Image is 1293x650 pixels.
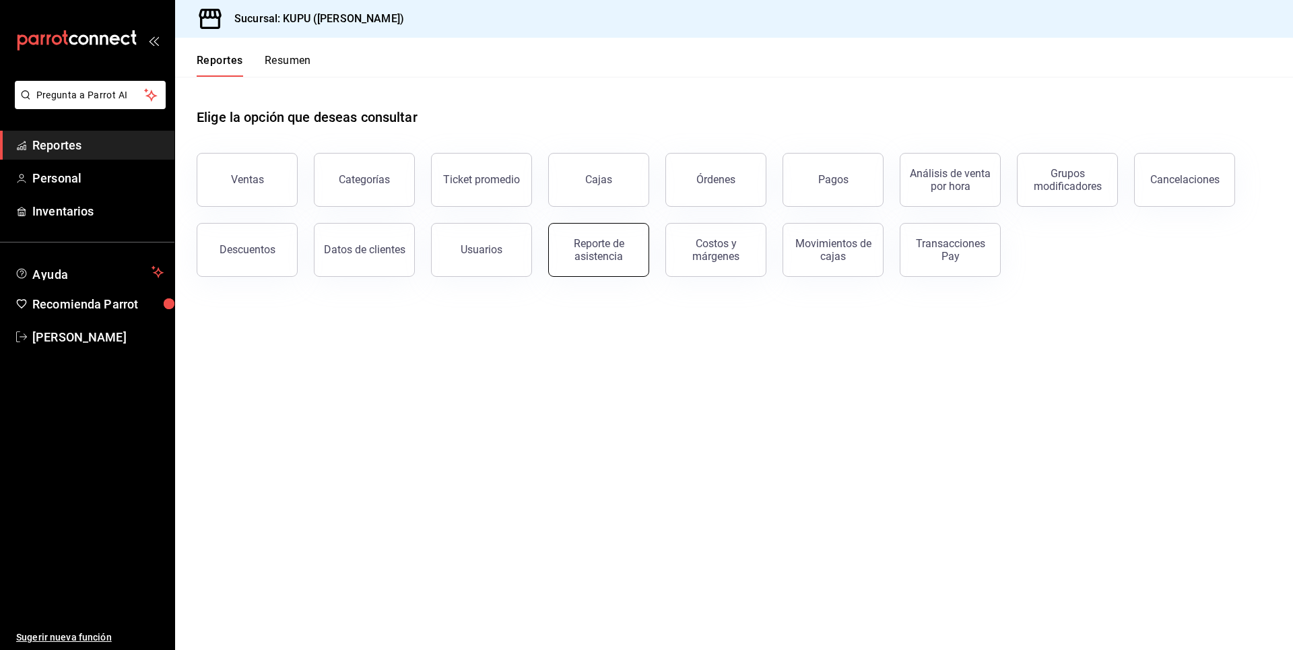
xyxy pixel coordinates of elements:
button: Análisis de venta por hora [900,153,1001,207]
div: Ticket promedio [443,173,520,186]
button: Cancelaciones [1134,153,1235,207]
button: Reporte de asistencia [548,223,649,277]
div: Costos y márgenes [674,237,758,263]
div: Cancelaciones [1150,173,1220,186]
button: Órdenes [665,153,766,207]
span: Ayuda [32,264,146,280]
div: Ventas [231,173,264,186]
button: Grupos modificadores [1017,153,1118,207]
a: Pregunta a Parrot AI [9,98,166,112]
h3: Sucursal: KUPU ([PERSON_NAME]) [224,11,404,27]
button: Categorías [314,153,415,207]
button: open_drawer_menu [148,35,159,46]
button: Datos de clientes [314,223,415,277]
span: [PERSON_NAME] [32,328,164,346]
div: Reporte de asistencia [557,237,640,263]
span: Personal [32,169,164,187]
button: Ticket promedio [431,153,532,207]
div: Transacciones Pay [908,237,992,263]
div: Grupos modificadores [1026,167,1109,193]
button: Reportes [197,54,243,77]
button: Costos y márgenes [665,223,766,277]
div: Usuarios [461,243,502,256]
div: Pagos [818,173,849,186]
div: navigation tabs [197,54,311,77]
div: Cajas [585,172,613,188]
span: Recomienda Parrot [32,295,164,313]
button: Pagos [783,153,884,207]
div: Descuentos [220,243,275,256]
div: Datos de clientes [324,243,405,256]
button: Movimientos de cajas [783,223,884,277]
span: Pregunta a Parrot AI [36,88,145,102]
div: Órdenes [696,173,735,186]
div: Análisis de venta por hora [908,167,992,193]
button: Resumen [265,54,311,77]
button: Descuentos [197,223,298,277]
button: Transacciones Pay [900,223,1001,277]
span: Sugerir nueva función [16,630,164,645]
button: Ventas [197,153,298,207]
a: Cajas [548,153,649,207]
button: Usuarios [431,223,532,277]
span: Inventarios [32,202,164,220]
div: Movimientos de cajas [791,237,875,263]
div: Categorías [339,173,390,186]
h1: Elige la opción que deseas consultar [197,107,418,127]
span: Reportes [32,136,164,154]
button: Pregunta a Parrot AI [15,81,166,109]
